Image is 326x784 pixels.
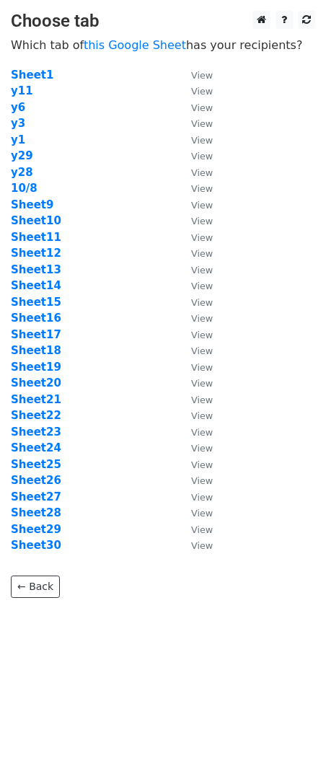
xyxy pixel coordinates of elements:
[191,475,213,486] small: View
[11,441,61,454] a: Sheet24
[11,458,61,471] a: Sheet25
[11,149,33,162] a: y29
[191,378,213,389] small: View
[11,506,61,519] a: Sheet28
[177,69,213,82] a: View
[11,101,25,114] a: y6
[177,182,213,195] a: View
[191,524,213,535] small: View
[177,101,213,114] a: View
[11,296,61,309] a: Sheet15
[191,151,213,162] small: View
[191,200,213,211] small: View
[191,508,213,519] small: View
[177,247,213,260] a: View
[11,409,61,422] a: Sheet22
[11,393,61,406] a: Sheet21
[177,539,213,552] a: View
[191,281,213,291] small: View
[11,328,61,341] a: Sheet17
[11,376,61,389] a: Sheet20
[191,102,213,113] small: View
[11,344,61,357] a: Sheet18
[191,395,213,405] small: View
[191,330,213,340] small: View
[191,492,213,503] small: View
[191,427,213,438] small: View
[191,265,213,276] small: View
[11,279,61,292] a: Sheet14
[11,312,61,325] a: Sheet16
[191,410,213,421] small: View
[191,167,213,178] small: View
[191,135,213,146] small: View
[11,263,61,276] a: Sheet13
[191,70,213,81] small: View
[191,232,213,243] small: View
[177,458,213,471] a: View
[11,11,315,32] h3: Choose tab
[177,328,213,341] a: View
[11,38,315,53] p: Which tab of has your recipients?
[11,117,25,130] strong: y3
[191,362,213,373] small: View
[11,166,33,179] a: y28
[11,69,53,82] strong: Sheet1
[177,263,213,276] a: View
[191,313,213,324] small: View
[191,118,213,129] small: View
[191,540,213,551] small: View
[191,459,213,470] small: View
[11,182,38,195] a: 10/8
[177,361,213,374] a: View
[11,539,61,552] a: Sheet30
[11,247,61,260] a: Sheet12
[11,474,61,487] a: Sheet26
[11,523,61,536] a: Sheet29
[11,426,61,439] a: Sheet23
[177,117,213,130] a: View
[177,312,213,325] a: View
[11,490,61,503] a: Sheet27
[191,248,213,259] small: View
[177,166,213,179] a: View
[191,297,213,308] small: View
[177,133,213,146] a: View
[177,523,213,536] a: View
[11,84,33,97] a: y11
[191,345,213,356] small: View
[11,361,61,374] strong: Sheet19
[177,506,213,519] a: View
[177,441,213,454] a: View
[177,409,213,422] a: View
[177,84,213,97] a: View
[11,133,25,146] a: y1
[177,490,213,503] a: View
[11,214,61,227] a: Sheet10
[177,376,213,389] a: View
[11,198,53,211] a: Sheet9
[177,231,213,244] a: View
[177,393,213,406] a: View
